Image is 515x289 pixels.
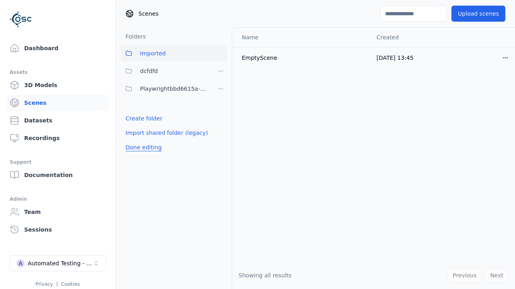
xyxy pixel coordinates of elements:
div: Assets [10,67,106,77]
span: Playwrightbbd6615a-9b23-481e-8cf2-be3e796eb3de [140,84,209,94]
span: | [56,281,58,287]
div: EmptyScene [242,54,364,62]
button: Done editing [121,140,167,155]
span: Imported [140,49,166,58]
a: Privacy [35,281,53,287]
button: Upload scenes [451,6,505,22]
button: Imported [121,45,227,61]
button: Playwrightbbd6615a-9b23-481e-8cf2-be3e796eb3de [121,81,209,97]
img: Logo [10,8,32,31]
a: Cookies [61,281,80,287]
button: Select a workspace [10,255,106,271]
div: A [16,259,25,267]
a: 3D Models [6,77,109,93]
a: Import shared folder (legacy) [126,129,208,137]
a: Datasets [6,112,109,128]
th: Name [232,28,370,47]
a: Sessions [6,222,109,238]
button: Create folder [121,111,167,126]
div: Support [10,157,106,167]
a: Recordings [6,130,109,146]
button: Import shared folder (legacy) [121,126,213,140]
th: Created [370,28,496,47]
a: Create folder [126,114,163,122]
div: Automated Testing - Playwright [28,259,93,267]
a: Team [6,204,109,220]
span: [DATE] 13:45 [377,55,414,61]
div: Admin [10,194,106,204]
span: Scenes [138,10,159,18]
a: Dashboard [6,40,109,56]
span: dcfdfd [140,66,158,76]
h3: Folders [121,33,146,41]
span: Showing all results [239,272,292,279]
a: Scenes [6,95,109,111]
button: dcfdfd [121,63,209,79]
a: Documentation [6,167,109,183]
